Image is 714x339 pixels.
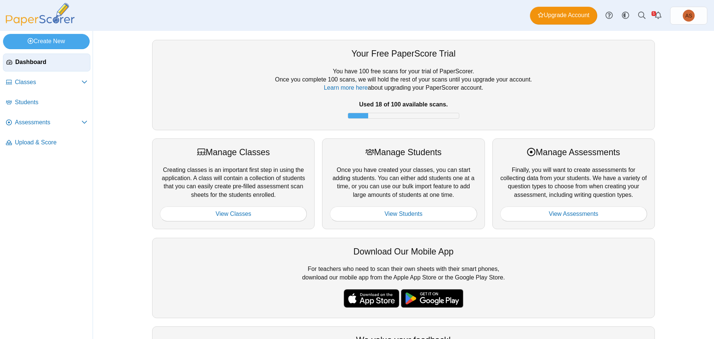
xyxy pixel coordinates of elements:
a: PaperScorer [3,20,77,27]
a: Andrea Sheaffer [670,7,707,25]
span: Students [15,98,87,106]
a: Learn more here [324,84,368,91]
a: Upgrade Account [530,7,597,25]
a: Create New [3,34,90,49]
span: Dashboard [15,58,87,66]
div: Once you have created your classes, you can start adding students. You can either add students on... [322,138,485,229]
span: Classes [15,78,81,86]
span: Assessments [15,118,81,127]
a: View Students [330,207,477,221]
div: Manage Students [330,146,477,158]
a: Alerts [650,7,666,24]
div: Manage Classes [160,146,307,158]
span: Upgrade Account [538,11,589,19]
span: Upload & Score [15,138,87,147]
a: Classes [3,74,90,92]
div: You have 100 free scans for your trial of PaperScorer. Once you complete 100 scans, we will hold ... [160,67,647,122]
img: PaperScorer [3,3,77,26]
span: Andrea Sheaffer [685,13,692,18]
b: Used 18 of 100 available scans. [359,101,448,108]
a: View Classes [160,207,307,221]
a: View Assessments [500,207,647,221]
a: Assessments [3,114,90,132]
div: Creating classes is an important first step in using the application. A class will contain a coll... [152,138,315,229]
div: Finally, you will want to create assessments for collecting data from your students. We have a va... [492,138,655,229]
span: Andrea Sheaffer [683,10,695,22]
img: apple-store-badge.svg [344,289,399,308]
a: Upload & Score [3,134,90,152]
div: For teachers who need to scan their own sheets with their smart phones, download our mobile app f... [152,238,655,318]
a: Students [3,94,90,112]
div: Your Free PaperScore Trial [160,48,647,60]
a: Dashboard [3,54,90,71]
img: google-play-badge.png [401,289,463,308]
div: Manage Assessments [500,146,647,158]
div: Download Our Mobile App [160,246,647,258]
